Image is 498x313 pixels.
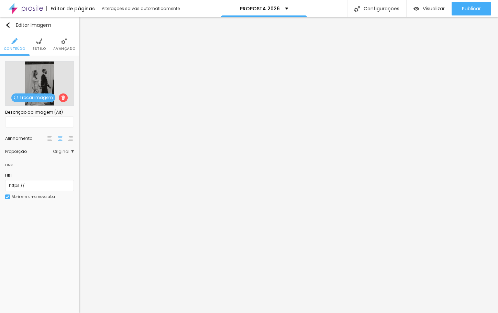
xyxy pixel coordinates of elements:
[452,2,491,15] button: Publicar
[462,6,481,11] span: Publicar
[6,195,9,199] img: Icone
[47,136,52,141] img: paragraph-left-align.svg
[407,2,452,15] button: Visualizar
[46,6,95,11] div: Editor de páginas
[413,6,419,12] img: view-1.svg
[102,7,181,11] div: Alterações salvas automaticamente
[11,93,55,102] span: Trocar imagem
[5,22,11,28] img: Icone
[14,96,18,100] img: Icone
[61,96,65,100] img: Icone
[36,38,42,44] img: Icone
[5,157,74,169] div: Link
[61,38,67,44] img: Icone
[5,22,51,28] div: Editar Imagem
[33,47,46,51] span: Estilo
[423,6,445,11] span: Visualizar
[4,47,25,51] span: Conteúdo
[5,149,53,154] div: Proporção
[12,195,55,199] div: Abrir em uma nova aba
[5,173,74,179] div: URL
[79,17,498,313] iframe: Editor
[53,149,74,154] span: Original
[58,136,63,141] img: paragraph-center-align.svg
[5,161,13,169] div: Link
[354,6,360,12] img: Icone
[68,136,73,141] img: paragraph-right-align.svg
[53,47,75,51] span: Avançado
[240,6,280,11] p: PROPOSTA 2026
[5,109,74,115] div: Descrição da imagem (Alt)
[5,136,46,141] div: Alinhamento
[11,38,18,44] img: Icone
